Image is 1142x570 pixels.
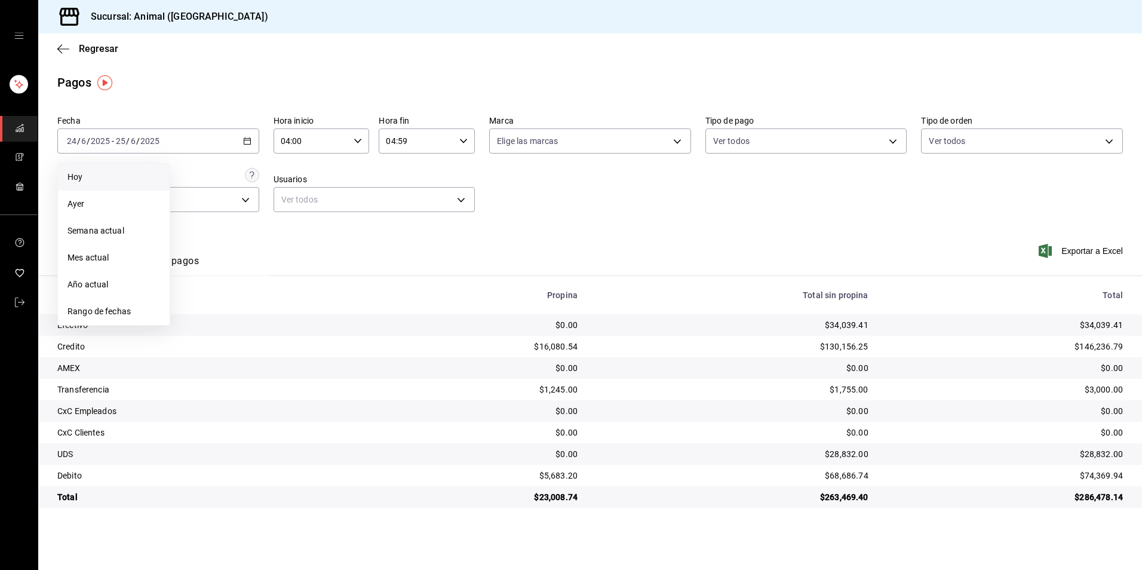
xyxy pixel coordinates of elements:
[1041,244,1123,258] button: Exportar a Excel
[489,117,691,125] label: Marca
[382,427,578,439] div: $0.00
[597,384,868,396] div: $1,755.00
[705,117,907,125] label: Tipo de pago
[87,136,90,146] span: /
[921,117,1123,125] label: Tipo de orden
[597,470,868,482] div: $68,686.74
[888,290,1123,300] div: Total
[67,198,160,210] span: Ayer
[81,136,87,146] input: --
[274,175,475,183] label: Usuarios
[597,427,868,439] div: $0.00
[57,384,363,396] div: Transferencia
[66,136,77,146] input: --
[597,448,868,460] div: $28,832.00
[67,252,160,264] span: Mes actual
[888,470,1123,482] div: $74,369.94
[67,171,160,183] span: Hoy
[140,136,160,146] input: ----
[888,362,1123,374] div: $0.00
[382,491,578,503] div: $23,008.74
[597,290,868,300] div: Total sin propina
[274,187,475,212] div: Ver todos
[136,136,140,146] span: /
[382,362,578,374] div: $0.00
[382,341,578,353] div: $16,080.54
[888,319,1123,331] div: $34,039.41
[597,491,868,503] div: $263,469.40
[382,290,578,300] div: Propina
[888,491,1123,503] div: $286,478.14
[67,278,160,291] span: Año actual
[888,341,1123,353] div: $146,236.79
[597,405,868,417] div: $0.00
[379,117,475,125] label: Hora fin
[57,319,363,331] div: Efectivo
[57,117,259,125] label: Fecha
[888,448,1123,460] div: $28,832.00
[130,136,136,146] input: --
[929,135,965,147] span: Ver todos
[888,427,1123,439] div: $0.00
[382,319,578,331] div: $0.00
[112,136,114,146] span: -
[79,43,118,54] span: Regresar
[57,73,91,91] div: Pagos
[67,225,160,237] span: Semana actual
[597,319,868,331] div: $34,039.41
[67,305,160,318] span: Rango de fechas
[57,448,363,460] div: UDS
[57,362,363,374] div: AMEX
[274,117,370,125] label: Hora inicio
[57,470,363,482] div: Debito
[57,341,363,353] div: Credito
[154,255,199,275] button: Ver pagos
[497,135,558,147] span: Elige las marcas
[57,290,363,300] div: Tipo de pago
[382,448,578,460] div: $0.00
[81,10,268,24] h3: Sucursal: Animal ([GEOGRAPHIC_DATA])
[115,136,126,146] input: --
[77,136,81,146] span: /
[97,75,112,90] img: Tooltip marker
[57,427,363,439] div: CxC Clientes
[382,384,578,396] div: $1,245.00
[597,362,868,374] div: $0.00
[57,43,118,54] button: Regresar
[57,405,363,417] div: CxC Empleados
[382,470,578,482] div: $5,683.20
[713,135,750,147] span: Ver todos
[14,31,24,41] button: open drawer
[90,136,110,146] input: ----
[597,341,868,353] div: $130,156.25
[888,405,1123,417] div: $0.00
[382,405,578,417] div: $0.00
[126,136,130,146] span: /
[888,384,1123,396] div: $3,000.00
[57,491,363,503] div: Total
